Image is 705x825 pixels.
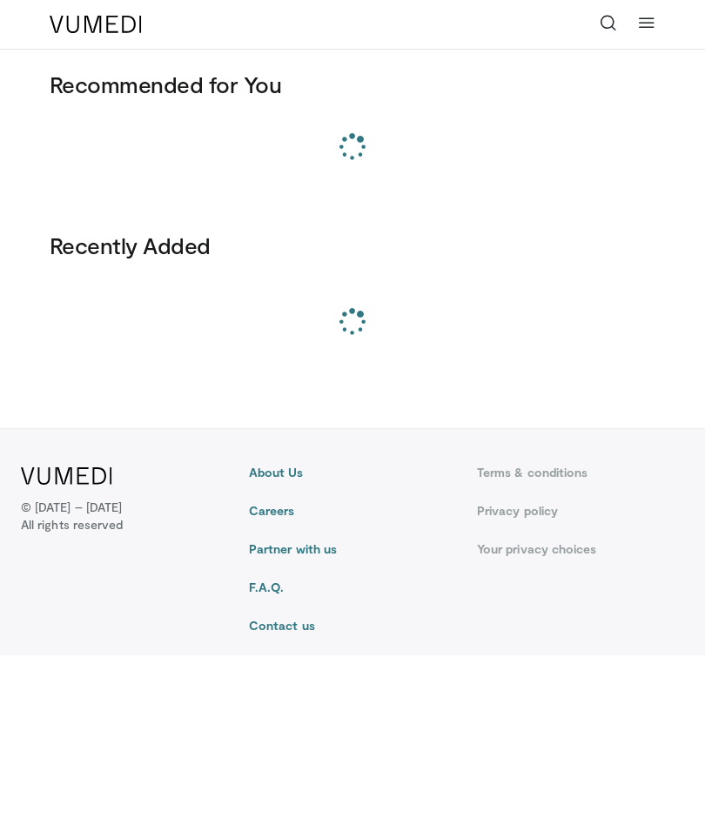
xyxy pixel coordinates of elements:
a: Partner with us [249,540,456,558]
img: VuMedi Logo [50,16,142,33]
p: © [DATE] – [DATE] [21,499,123,533]
a: Careers [249,502,456,520]
a: Terms & conditions [477,464,684,481]
h3: Recommended for You [50,70,655,98]
a: Your privacy choices [477,540,684,558]
a: F.A.Q. [249,579,456,596]
span: All rights reserved [21,516,123,533]
img: VuMedi Logo [21,467,112,485]
a: Contact us [249,617,456,634]
a: About Us [249,464,456,481]
a: Privacy policy [477,502,684,520]
h3: Recently Added [50,231,655,259]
